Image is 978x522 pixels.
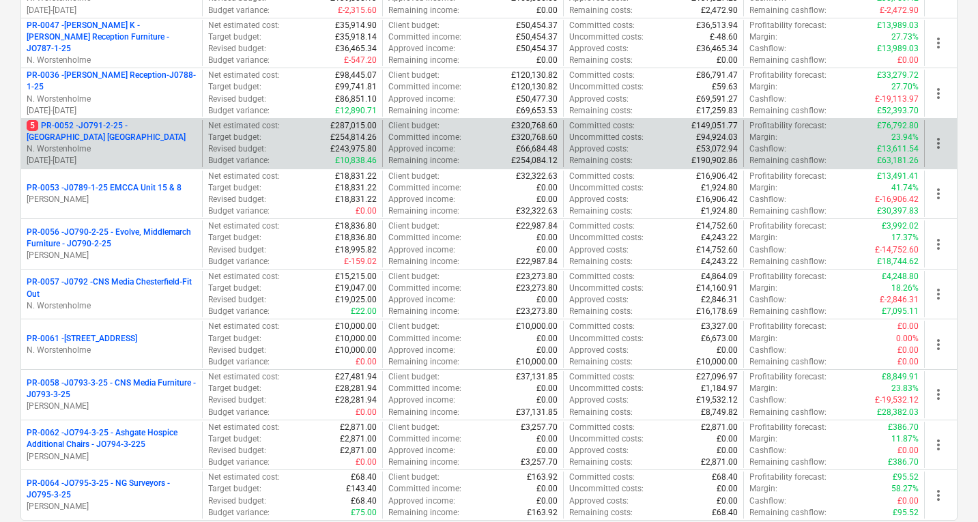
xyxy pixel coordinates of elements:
p: £243,975.80 [330,143,377,155]
span: more_vert [930,336,947,353]
p: £28,281.94 [335,394,377,406]
p: Cashflow : [749,43,786,55]
p: £12,890.71 [335,105,377,117]
p: £36,465.34 [696,43,738,55]
p: £16,178.69 [696,306,738,317]
p: Net estimated cost : [208,371,280,383]
p: [DATE] - [DATE] [27,5,197,16]
p: £32,322.63 [516,171,558,182]
p: £10,000.00 [516,321,558,332]
p: £10,000.00 [335,345,377,356]
p: £86,791.47 [696,70,738,81]
p: Uncommitted costs : [569,182,644,194]
p: Approved income : [388,143,455,155]
p: [PERSON_NAME] [27,250,197,261]
div: 5PR-0052 -JO791-2-25 - [GEOGRAPHIC_DATA] [GEOGRAPHIC_DATA]N. Worstenholme[DATE]-[DATE] [27,120,197,167]
p: Net estimated cost : [208,20,280,31]
p: Profitability forecast : [749,120,826,132]
p: Remaining costs : [569,5,633,16]
p: Remaining cashflow : [749,5,826,16]
p: PR-0061 - [STREET_ADDRESS] [27,333,137,345]
p: Profitability forecast : [749,321,826,332]
p: Cashflow : [749,394,786,406]
p: PR-0056 - JO790-2-25 - Evolve, Middlemarch Furniture - JO790-2-25 [27,227,197,250]
p: Approved income : [388,93,455,105]
p: Cashflow : [749,294,786,306]
p: Committed income : [388,333,461,345]
p: Approved income : [388,394,455,406]
p: £50,454.37 [516,20,558,31]
p: Uncommitted costs : [569,81,644,93]
p: PR-0064 - JO795-3-25 - NG Surveyors - JO795-3-25 [27,478,197,501]
p: PR-0047 - [PERSON_NAME] K - [PERSON_NAME] Reception Furniture - JO787-1-25 [27,20,197,55]
p: £32,322.63 [516,205,558,217]
p: £18,836.80 [335,220,377,232]
p: Net estimated cost : [208,271,280,282]
p: £37,131.85 [516,371,558,383]
p: Budget variance : [208,306,270,317]
div: PR-0057 -J0792 -CNS Media Chesterfield-Fit OutN. Worstenholme [27,276,197,311]
p: Net estimated cost : [208,321,280,332]
p: £35,914.90 [335,20,377,31]
p: £0.00 [536,383,558,394]
p: £3,992.02 [882,220,919,232]
p: £7,095.11 [882,306,919,317]
p: Client budget : [388,70,440,81]
span: more_vert [930,386,947,403]
p: £16,906.42 [696,171,738,182]
p: £66,684.48 [516,143,558,155]
p: £27,096.97 [696,371,738,383]
div: PR-0047 -[PERSON_NAME] K - [PERSON_NAME] Reception Furniture - JO787-1-25N. Worstenholme [27,20,197,67]
p: Profitability forecast : [749,371,826,383]
p: PR-0058 - J0793-3-25 - CNS Media Furniture - J0793-3-25 [27,377,197,401]
p: N. Worstenholme [27,93,197,105]
p: 17.37% [891,232,919,244]
p: Committed income : [388,81,461,93]
p: £0.00 [536,244,558,256]
span: more_vert [930,135,947,151]
span: more_vert [930,186,947,202]
p: £-2,472.90 [880,5,919,16]
p: Uncommitted costs : [569,31,644,43]
p: Approved costs : [569,194,629,205]
p: £18,995.82 [335,244,377,256]
p: £-48.60 [710,31,738,43]
span: more_vert [930,85,947,102]
p: Committed costs : [569,20,635,31]
p: Committed income : [388,31,461,43]
p: Client budget : [388,120,440,132]
p: £69,591.27 [696,93,738,105]
p: £63,181.26 [877,155,919,166]
p: £0.00 [356,356,377,368]
p: Margin : [749,132,777,143]
p: Budget variance : [208,55,270,66]
p: [PERSON_NAME] [27,194,197,205]
p: £10,000.00 [335,333,377,345]
p: £50,454.37 [516,43,558,55]
p: £0.00 [897,356,919,368]
p: 27.70% [891,81,919,93]
p: £14,752.60 [696,244,738,256]
p: Approved income : [388,244,455,256]
p: Profitability forecast : [749,220,826,232]
p: 23.83% [891,383,919,394]
p: £320,768.60 [511,132,558,143]
p: £4,864.09 [701,271,738,282]
p: Committed costs : [569,321,635,332]
p: £10,000.00 [335,321,377,332]
p: £254,084.12 [511,155,558,166]
p: Net estimated cost : [208,120,280,132]
p: Remaining cashflow : [749,105,826,117]
p: Remaining cashflow : [749,306,826,317]
p: £0.00 [536,182,558,194]
p: PR-0057 - J0792 -CNS Media Chesterfield-Fit Out [27,276,197,300]
p: £4,243.22 [701,232,738,244]
p: £0.00 [536,333,558,345]
p: Revised budget : [208,394,266,406]
p: £18,744.62 [877,256,919,267]
p: £30,397.83 [877,205,919,217]
p: Client budget : [388,371,440,383]
p: £17,259.83 [696,105,738,117]
p: £27,481.94 [335,371,377,383]
p: £149,051.77 [691,120,738,132]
